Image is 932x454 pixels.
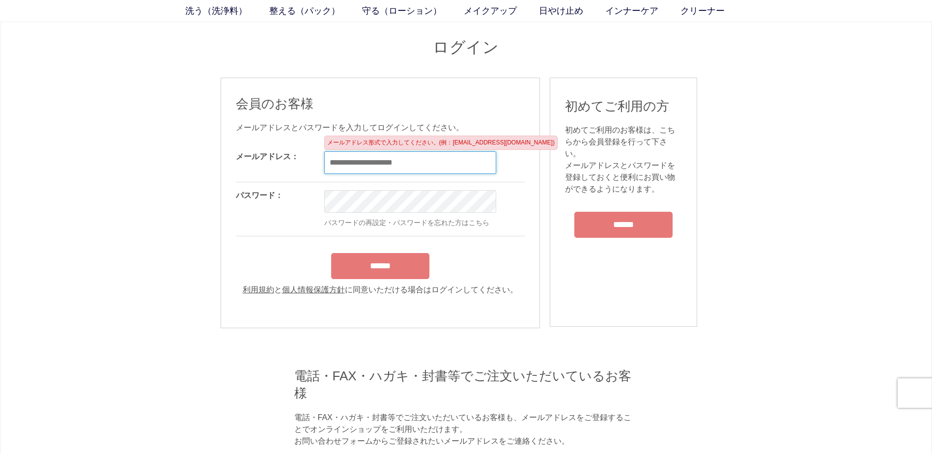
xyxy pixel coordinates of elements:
a: 利用規約 [243,285,274,294]
div: 初めてご利用のお客様は、こちらから会員登録を行って下さい。 メールアドレスとパスワードを登録しておくと便利にお買い物ができるようになります。 [565,124,682,195]
span: 初めてご利用の方 [565,99,669,113]
a: メイクアップ [464,4,539,18]
label: メールアドレス： [236,152,299,161]
a: クリーナー [680,4,747,18]
p: 電話・FAX・ハガキ・封書等でご注文いただいているお客様も、メールアドレスをご登録することでオンラインショップをご利用いただけます。 お問い合わせフォームからご登録されたいメールアドレスをご連絡... [294,412,638,447]
a: 個人情報保護方針 [282,285,345,294]
a: パスワードの再設定・パスワードを忘れた方はこちら [324,219,489,227]
a: 日やけ止め [539,4,605,18]
label: パスワード： [236,191,283,199]
h2: 電話・FAX・ハガキ・封書等でご注文いただいているお客様 [294,368,638,401]
h1: ログイン [221,37,712,58]
div: と に同意いただける場合はログインしてください。 [236,284,525,296]
span: 会員のお客様 [236,96,313,111]
a: 整える（パック） [269,4,362,18]
div: メールアドレス形式で入力してください。(例：[EMAIL_ADDRESS][DOMAIN_NAME]) [324,136,558,150]
a: 洗う（洗浄料） [185,4,269,18]
a: 守る（ローション） [362,4,464,18]
a: インナーケア [605,4,680,18]
div: メールアドレスとパスワードを入力してログインしてください。 [236,122,525,134]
